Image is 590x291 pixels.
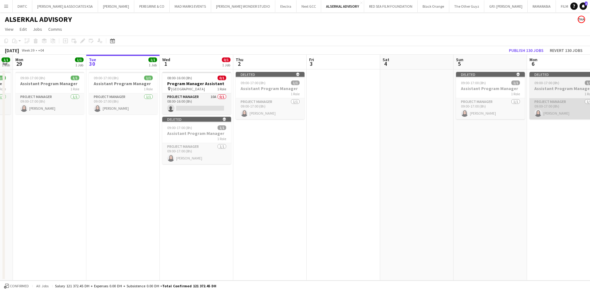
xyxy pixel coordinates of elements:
button: PEREGRINE & CO [134,0,170,12]
button: Next GCC [297,0,321,12]
button: RED SEA FILM FOUNDATION [364,0,418,12]
span: Jobs [33,26,42,32]
button: [PERSON_NAME] WONDER STUDIO [211,0,275,12]
button: DWTC [13,0,32,12]
span: 1 [585,2,588,6]
button: Electra [275,0,297,12]
div: Salary 121 372.45 DH + Expenses 0.00 DH + Subsistence 0.00 DH = [55,284,216,288]
span: View [5,26,14,32]
app-user-avatar: Enas Ahmed [578,16,585,23]
h1: ALSERKAL ADVISORY [5,15,72,24]
a: View [2,25,16,33]
a: Jobs [30,25,45,33]
span: Edit [20,26,27,32]
button: ALSERKAL ADVISORY [321,0,364,12]
button: The Other Guyz [449,0,484,12]
span: Comms [48,26,62,32]
button: Confirmed [3,283,30,289]
button: MAD MARKS EVENTS [170,0,211,12]
button: Revert 130 jobs [547,46,585,54]
div: [DATE] [5,47,19,53]
button: RAMARABIA [528,0,556,12]
a: Comms [46,25,65,33]
a: 1 [580,2,587,10]
button: [PERSON_NAME] & ASSOCIATES KSA [32,0,98,12]
span: All jobs [35,284,50,288]
div: +04 [38,48,44,53]
button: GPJ: [PERSON_NAME] [484,0,528,12]
a: Edit [17,25,29,33]
button: Publish 130 jobs [506,46,546,54]
span: Confirmed [10,284,29,288]
button: [PERSON_NAME] [98,0,134,12]
span: Total Confirmed 121 372.45 DH [162,284,216,288]
button: Black Orange [418,0,449,12]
